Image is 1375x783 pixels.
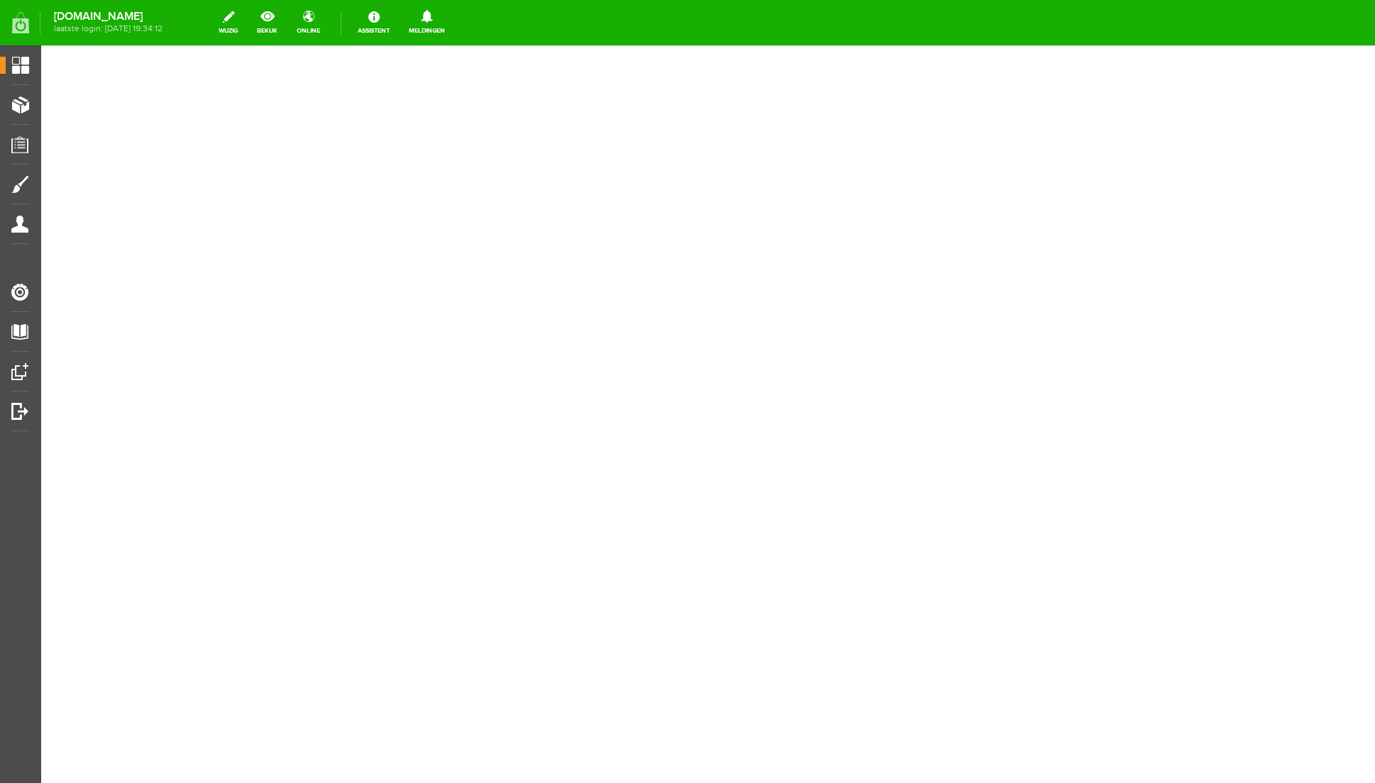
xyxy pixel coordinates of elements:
span: laatste login: [DATE] 19:34:12 [54,25,163,33]
a: wijzig [210,7,246,38]
a: Meldingen [400,7,454,38]
strong: [DOMAIN_NAME] [54,13,163,21]
a: online [288,7,329,38]
a: bekijk [248,7,286,38]
a: Assistent [349,7,398,38]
